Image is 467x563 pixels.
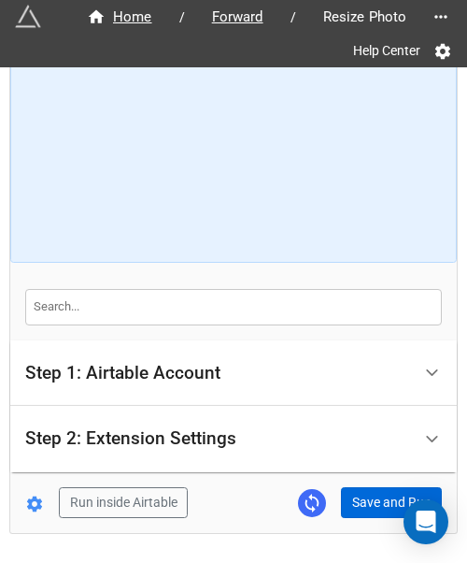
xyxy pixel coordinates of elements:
button: Save and Run [341,487,442,519]
div: Step 2: Extension Settings [25,429,236,448]
a: Help Center [340,34,433,67]
a: Forward [192,6,283,28]
a: Sync Base Structure [298,489,326,517]
input: Search... [25,289,442,325]
span: Forward [201,7,275,28]
div: Step 1: Airtable Account [10,340,457,407]
div: Home [87,7,152,28]
a: Home [67,6,172,28]
div: Step 2: Extension Settings [10,406,457,472]
div: Open Intercom Messenger [403,499,448,544]
li: / [179,7,185,27]
iframe: How to Resize Images on Airtable in Bulk! [28,32,440,247]
li: / [290,7,296,27]
nav: breadcrumb [67,6,426,28]
span: Resize Photo [312,7,418,28]
img: miniextensions-icon.73ae0678.png [15,4,41,30]
button: Run inside Airtable [59,487,188,519]
div: Step 1: Airtable Account [25,364,220,383]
